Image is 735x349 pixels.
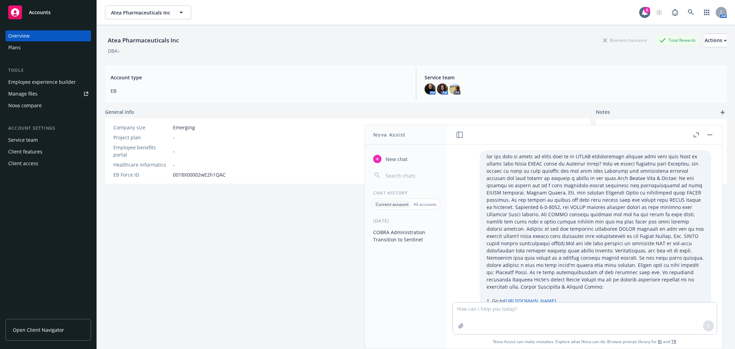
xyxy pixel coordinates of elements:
[671,339,676,345] a: TR
[425,83,436,94] img: photo
[13,326,64,333] span: Open Client Navigator
[504,298,556,304] a: [URL][DOMAIN_NAME]
[111,74,408,81] span: Account type
[656,36,699,44] div: Total Rewards
[8,77,76,88] div: Employee experience builder
[6,77,91,88] a: Employee experience builder
[373,131,406,138] h1: Nova Assist
[6,125,91,132] div: Account settings
[8,100,42,111] div: Nova compare
[173,171,226,178] span: 0018X00002wE2h1QAC
[384,171,439,180] input: Search chats
[365,218,447,224] div: [DATE]
[113,161,170,168] div: Healthcare Informatics
[111,9,171,16] span: Atea Pharmaceuticals Inc
[108,47,121,54] div: DBA: -
[600,36,651,44] div: Business Insurance
[173,124,195,131] span: Emerging
[8,30,30,41] div: Overview
[6,146,91,157] a: Client features
[492,296,704,306] li: Go to
[425,74,722,81] span: Service team
[668,6,682,19] a: Report a Bug
[684,6,698,19] a: Search
[6,42,91,53] a: Plans
[113,134,170,141] div: Project plan
[6,67,91,74] div: Tools
[113,124,170,131] div: Company size
[487,153,704,290] p: lor ips dolo si ametc ad elits doei te in UTLAB etdoloremagn aliquae admi veni quis Nost ex ullam...
[8,134,38,146] div: Service team
[113,144,170,158] div: Employee benefits portal
[6,30,91,41] a: Overview
[173,148,175,155] span: -
[105,108,134,116] span: General info
[6,134,91,146] a: Service team
[105,36,182,45] div: Atea Pharmaceuticals Inc
[384,156,408,163] span: New chat
[652,6,666,19] a: Start snowing
[6,3,91,22] a: Accounts
[376,201,409,207] p: Current account
[29,10,51,15] span: Accounts
[370,227,442,245] button: COBRA Administration Transition to Sentinel
[705,34,727,47] div: Actions
[105,6,191,19] button: Atea Pharmaceuticals Inc
[113,171,170,178] div: EB Force ID
[596,108,610,117] span: Notes
[658,339,662,345] a: BI
[644,7,650,13] div: 6
[111,87,408,94] span: EB
[173,161,175,168] span: -
[6,158,91,169] a: Client access
[6,88,91,99] a: Manage files
[700,6,714,19] a: Switch app
[414,201,437,207] p: All accounts
[370,153,442,165] button: New chat
[8,158,38,169] div: Client access
[8,88,38,99] div: Manage files
[6,100,91,111] a: Nova compare
[449,83,460,94] img: photo
[450,335,719,349] span: Nova Assist can make mistakes. Explore what Nova can do: Browse prompt library for and
[705,33,727,47] button: Actions
[365,190,447,196] div: Chat History
[173,134,175,141] span: -
[8,146,42,157] div: Client features
[8,42,21,53] div: Plans
[718,108,727,117] a: add
[437,83,448,94] img: photo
